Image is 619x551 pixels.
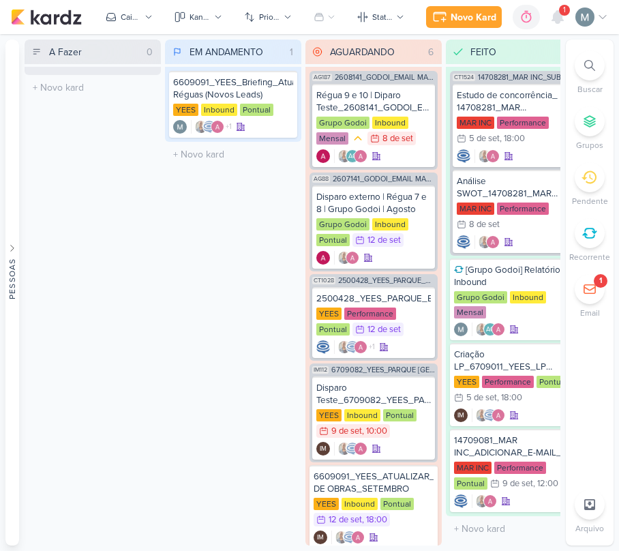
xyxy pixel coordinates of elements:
div: Criador(a): Caroline Traven De Andrade [454,494,468,508]
img: Alessandra Gomes [351,531,365,544]
div: MAR INC [457,203,494,215]
div: Disparo Teste_6709082_YEES_PARQUE BUENA VISTA_DISPARO [316,382,431,406]
span: 2500428_YEES_PARQUE_BUENA_VISTA_AJUSTE_LP [338,277,435,284]
div: Pontual [454,477,487,490]
span: +1 [224,121,232,132]
img: Iara Santos [337,340,351,354]
div: Criador(a): Alessandra Gomes [316,251,330,265]
div: 2500428_YEES_PARQUE_BUENA_VISTA_AJUSTE_LP [316,293,431,305]
div: , 18:00 [500,134,525,143]
div: Criador(a): Alessandra Gomes [316,149,330,163]
img: Alessandra Gomes [492,408,505,422]
div: Criador(a): Isabella Machado Guimarães [454,408,468,422]
div: Pontual [537,376,570,388]
img: Alessandra Gomes [354,442,367,456]
img: Iara Santos [478,149,492,163]
span: 6709082_YEES_PARQUE BUENA VISTA_DISPARO [331,366,435,374]
span: CT1028 [312,277,335,284]
img: Alessandra Gomes [316,251,330,265]
div: 6609091_YEES_Briefing_Atualização Réguas (Novos Leads) [173,76,293,101]
div: Performance [497,117,549,129]
span: 2608141_GODOI_EMAIL MARKETING_SETEMBRO [335,74,435,81]
img: Caroline Traven De Andrade [454,494,468,508]
div: Novo Kard [451,10,496,25]
div: Criador(a): Mariana Amorim [454,323,468,336]
button: Pessoas [5,40,19,546]
div: Colaboradores: Iara Santos, Alessandra Gomes [334,251,359,265]
div: Inbound [201,104,237,116]
img: Caroline Traven De Andrade [483,408,497,422]
div: Inbound [342,498,378,510]
button: Novo Kard [426,6,502,28]
div: Pontual [316,323,350,336]
img: Caroline Traven De Andrade [457,235,470,249]
div: , 12:00 [533,479,558,488]
div: Pontual [380,498,414,510]
img: Alessandra Gomes [483,494,497,508]
div: Isabella Machado Guimarães [314,531,327,544]
div: YEES [314,498,339,510]
div: Colaboradores: Iara Santos, Aline Gimenez Graciano, Alessandra Gomes [472,323,505,336]
img: Iara Santos [337,442,351,456]
input: + Novo kard [27,78,158,98]
img: Alessandra Gomes [486,235,500,249]
div: YEES [316,409,342,421]
div: Estudo de concorrência_ 14708281_MAR INC_SUBLIME_JARDINS_PLANEJAMENTO ESTRATÉGICO [457,89,571,114]
div: Colaboradores: Iara Santos, Caroline Traven De Andrade, Alessandra Gomes, Isabella Machado Guimarães [191,120,232,134]
div: Grupo Godoi [454,291,507,303]
div: Pessoas [6,258,18,299]
div: Criador(a): Isabella Machado Guimarães [314,531,327,544]
div: 9 de set [502,479,533,488]
div: MAR INC [454,462,492,474]
input: + Novo kard [168,145,299,164]
span: 1 [563,5,566,16]
div: Criação LP_6709011_YEES_LP MEETING_PARQUE BUENA VISTA [454,348,574,373]
div: Colaboradores: Iara Santos, Aline Gimenez Graciano, Alessandra Gomes [334,149,367,163]
img: Iara Santos [475,408,489,422]
p: Buscar [577,83,603,95]
img: Alessandra Gomes [492,323,505,336]
p: Grupos [576,139,603,151]
div: 0 [141,45,158,59]
div: Grupo Godoi [316,117,369,129]
div: Performance [497,203,549,215]
div: , 18:00 [497,393,522,402]
div: Inbound [372,218,408,230]
img: Mariana Amorim [173,120,187,134]
span: 14708281_MAR INC_SUBLIME_JARDINS_PLANEJAMENTO ESTRATÉGICO [478,74,575,81]
p: Recorrente [569,251,610,263]
div: Colaboradores: Iara Santos, Alessandra Gomes [474,235,500,249]
div: 12 de set [367,325,401,334]
div: Colaboradores: Iara Santos, Caroline Traven De Andrade, Alessandra Gomes [334,442,367,456]
div: Criador(a): Caroline Traven De Andrade [316,340,330,354]
div: 9 de set [331,427,362,436]
img: Mariana Amorim [454,323,468,336]
span: CT1524 [453,74,475,81]
div: [Grupo Godoi] Relatório Inbound [454,264,574,288]
div: 5 de set [466,393,497,402]
p: IM [457,413,464,419]
input: + Novo kard [449,519,579,539]
div: 12 de set [329,516,362,524]
div: 8 de set [469,220,500,229]
div: YEES [316,308,342,320]
span: +1 [367,342,375,353]
div: Disparo externo | Régua 7 e 8 | Grupo Godoi | Agosto [316,191,431,215]
div: Criador(a): Mariana Amorim [173,120,187,134]
img: Alessandra Gomes [486,149,500,163]
div: Inbound [510,291,546,303]
div: 8 de set [382,134,413,143]
img: Iara Santos [475,494,489,508]
img: Caroline Traven De Andrade [457,149,470,163]
span: 2607141_GODOI_EMAIL MARKETING_AGOSTO [333,175,435,183]
div: Aline Gimenez Graciano [346,149,359,163]
div: Performance [344,308,396,320]
div: 1 [284,45,299,59]
div: Análise SWOT_14708281_MAR INC_SUBLIME_JARDINS_PLANEJAMENTO ESTRATÉGICO [457,175,571,200]
p: IM [320,446,327,453]
div: Colaboradores: Iara Santos, Alessandra Gomes [472,494,497,508]
div: Colaboradores: Iara Santos, Caroline Traven De Andrade, Alessandra Gomes, Isabella Machado Guimarães [334,340,375,354]
div: Performance [494,462,546,474]
div: Isabella Machado Guimarães [454,408,468,422]
p: Arquivo [575,522,604,535]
